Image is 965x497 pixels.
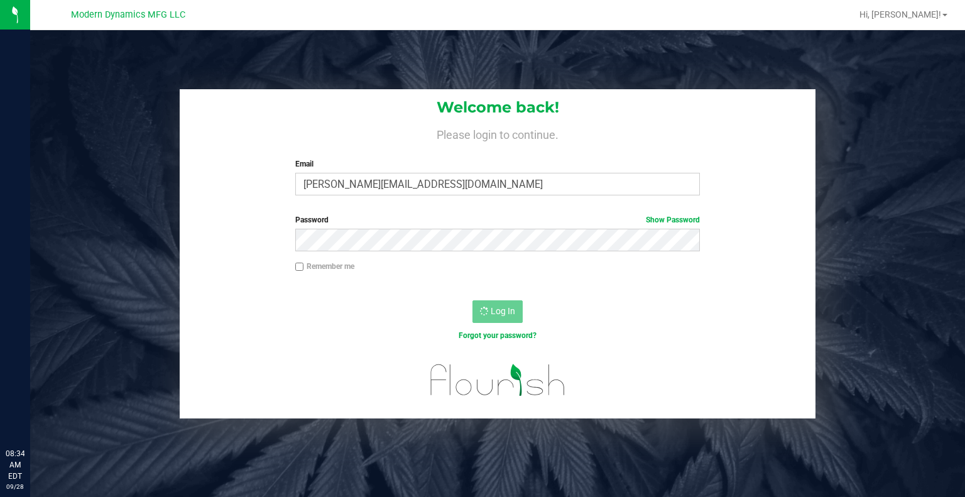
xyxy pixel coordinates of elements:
[6,448,25,482] p: 08:34 AM EDT
[459,331,537,340] a: Forgot your password?
[295,263,304,271] input: Remember me
[295,158,701,170] label: Email
[180,99,815,116] h1: Welcome back!
[646,216,700,224] a: Show Password
[71,9,185,20] span: Modern Dynamics MFG LLC
[859,9,941,19] span: Hi, [PERSON_NAME]!
[180,126,815,141] h4: Please login to continue.
[6,482,25,491] p: 09/28
[472,300,523,323] button: Log In
[418,354,577,405] img: flourish_logo.svg
[295,261,354,272] label: Remember me
[491,306,515,316] span: Log In
[295,216,329,224] span: Password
